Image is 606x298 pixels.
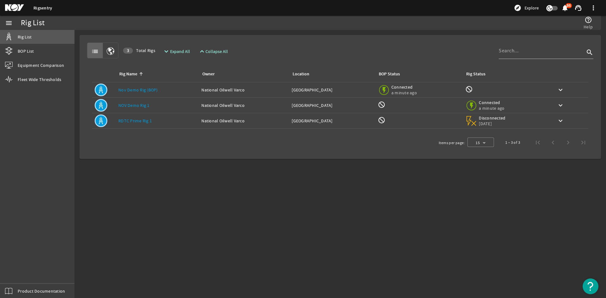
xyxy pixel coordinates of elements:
div: National Oilwell Varco [201,87,287,93]
mat-icon: list [91,48,99,55]
div: National Oilwell Varco [201,118,287,124]
span: Explore [525,5,539,11]
a: Nov Demo Rig (BOP) [118,87,158,93]
mat-icon: keyboard_arrow_down [557,102,564,109]
button: Expand All [160,46,193,57]
button: Open Resource Center [583,278,598,294]
span: Total Rigs [123,47,155,54]
span: BOP List [18,48,34,54]
span: Product Documentation [18,288,65,294]
span: Help [584,24,593,30]
button: Explore [511,3,541,13]
div: Items per page: [439,140,465,146]
div: BOP Status [379,71,400,78]
span: Rig List [18,34,32,40]
input: Search... [499,47,585,55]
span: Fleet Wide Thresholds [18,76,61,83]
span: Equipment Comparison [18,62,64,68]
span: [DATE] [479,121,506,126]
a: NOV Demo Rig 1 [118,102,150,108]
span: Expand All [170,48,190,55]
button: Collapse All [196,46,231,57]
mat-icon: support_agent [574,4,582,12]
div: Owner [202,71,215,78]
div: Owner [201,71,284,78]
mat-icon: BOP Monitoring not available for this rig [378,101,385,108]
div: Rig List [21,20,45,26]
span: a minute ago [479,105,506,111]
div: [GEOGRAPHIC_DATA] [292,102,372,108]
div: [GEOGRAPHIC_DATA] [292,118,372,124]
button: 86 [561,5,568,11]
span: Collapse All [205,48,228,55]
div: Rig Name [119,71,137,78]
div: [GEOGRAPHIC_DATA] [292,87,372,93]
mat-icon: notifications [561,4,569,12]
mat-icon: BOP Monitoring not available for this rig [378,116,385,124]
span: Disconnected [479,115,506,121]
div: Location [293,71,309,78]
mat-icon: help_outline [585,16,592,24]
a: RDTC Prime Rig 1 [118,118,152,124]
span: a minute ago [391,90,418,96]
div: National Oilwell Varco [201,102,287,108]
mat-icon: explore [514,4,521,12]
i: search [586,49,593,56]
mat-icon: menu [5,19,13,27]
a: Rigsentry [33,5,52,11]
div: Rig Name [118,71,194,78]
mat-icon: expand_less [198,48,203,55]
span: Connected [479,100,506,105]
mat-icon: Rig Monitoring not available for this rig [465,85,473,93]
mat-icon: keyboard_arrow_down [557,86,564,94]
div: Location [292,71,370,78]
mat-icon: expand_more [163,48,168,55]
div: Rig Status [466,71,485,78]
span: Connected [391,84,418,90]
mat-icon: keyboard_arrow_down [557,117,564,125]
div: 3 [123,48,133,54]
div: 1 – 3 of 3 [505,139,520,146]
button: more_vert [586,0,601,15]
